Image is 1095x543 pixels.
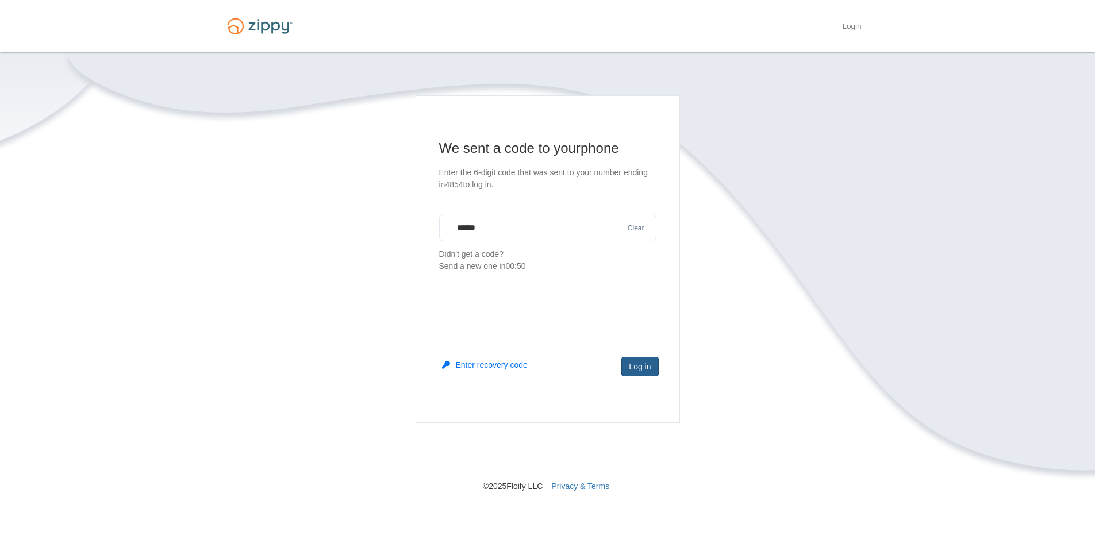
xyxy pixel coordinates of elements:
[220,423,875,492] nav: © 2025 Floify LLC
[621,357,658,376] button: Log in
[439,139,656,157] h1: We sent a code to your phone
[439,167,656,191] p: Enter the 6-digit code that was sent to your number ending in 4854 to log in.
[439,248,656,272] p: Didn't get a code?
[624,223,648,234] button: Clear
[551,482,609,491] a: Privacy & Terms
[220,13,299,40] img: Logo
[842,22,861,33] a: Login
[439,260,656,272] div: Send a new one in 00:50
[442,359,528,371] button: Enter recovery code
